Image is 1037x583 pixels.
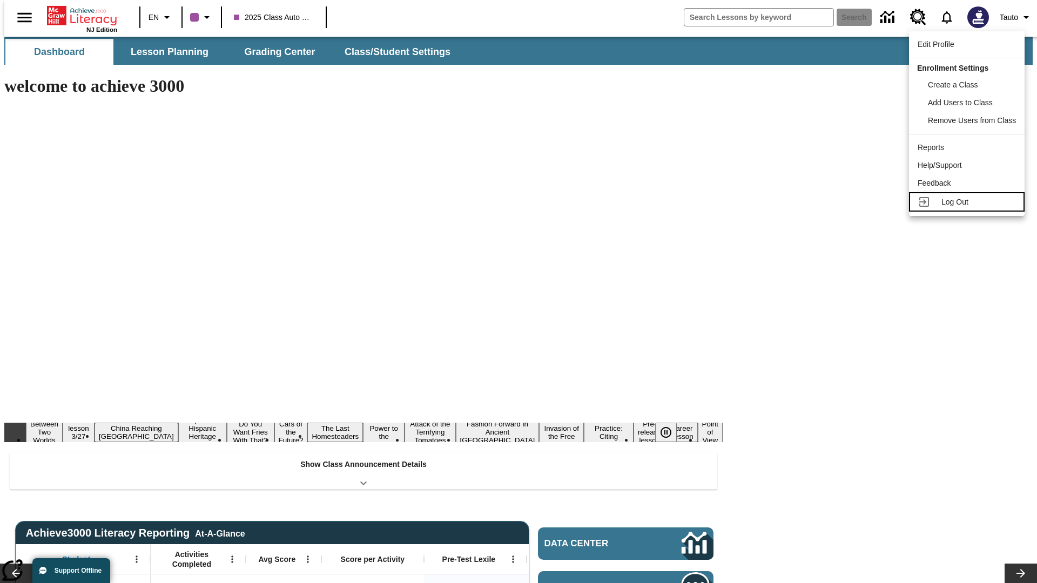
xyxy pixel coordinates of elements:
[4,9,158,18] body: Maximum 600 characters Press Escape to exit toolbar Press Alt + F10 to reach toolbar
[918,40,954,49] span: Edit Profile
[918,161,962,170] span: Help/Support
[941,198,968,206] span: Log Out
[917,64,988,72] span: Enrollment Settings
[918,143,944,152] span: Reports
[918,179,951,187] span: Feedback
[928,80,978,89] span: Create a Class
[928,116,1016,125] span: Remove Users from Class
[928,98,993,107] span: Add Users to Class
